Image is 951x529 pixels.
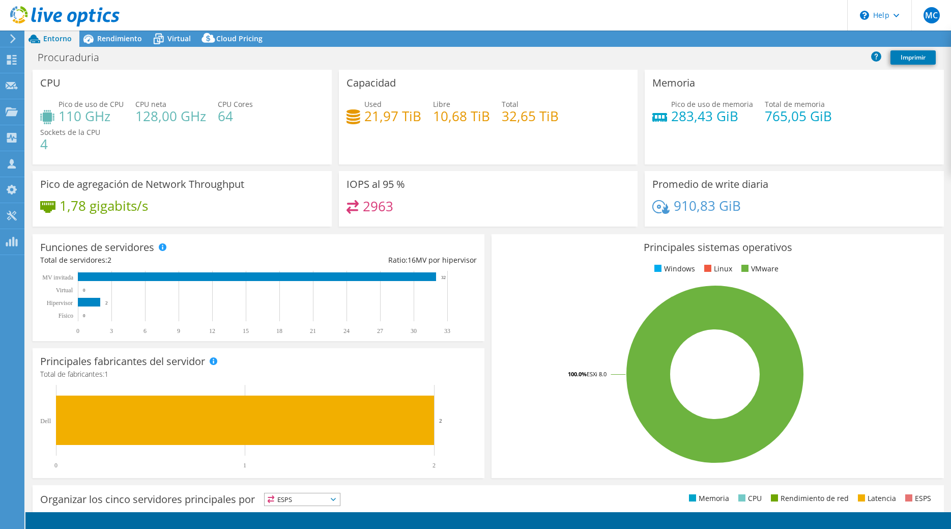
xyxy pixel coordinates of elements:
text: 9 [177,327,180,335]
text: 1 [243,462,246,469]
li: Windows [652,263,695,274]
h4: 283,43 GiB [671,110,753,122]
span: ESPS [265,493,340,506]
span: Pico de uso de CPU [59,99,124,109]
li: Latencia [855,493,896,504]
text: Virtual [56,287,73,294]
h3: Promedio de write diaria [652,179,768,190]
span: CPU neta [135,99,166,109]
span: Pico de uso de memoria [671,99,753,109]
div: Ratio: MV por hipervisor [258,255,477,266]
span: 16 [408,255,416,265]
h4: 21,97 TiB [364,110,421,122]
tspan: ESXi 8.0 [587,370,607,378]
text: 21 [310,327,316,335]
text: 18 [276,327,282,335]
span: Total de memoria [765,99,825,109]
h3: IOPS al 95 % [347,179,405,190]
span: Sockets de la CPU [40,127,100,137]
span: 2 [107,255,111,265]
text: 2 [439,417,442,424]
text: 0 [54,462,57,469]
h4: 110 GHz [59,110,124,122]
tspan: Físico [59,312,73,319]
span: Cloud Pricing [216,34,263,43]
text: Hipervisor [47,299,73,307]
h4: 765,05 GiB [765,110,832,122]
li: Rendimiento de red [768,493,849,504]
text: 0 [83,288,85,293]
span: Used [364,99,382,109]
h3: Memoria [652,77,695,89]
span: CPU Cores [218,99,253,109]
svg: \n [860,11,869,20]
span: Entorno [43,34,72,43]
div: Total de servidores: [40,255,258,266]
text: 0 [76,327,79,335]
h4: 2963 [363,201,393,212]
text: MV invitada [42,274,73,281]
h3: Principales fabricantes del servidor [40,356,205,367]
h3: Principales sistemas operativos [499,242,936,253]
h4: 32,65 TiB [502,110,559,122]
text: 0 [83,313,85,318]
span: Rendimiento [97,34,142,43]
span: 1 [104,369,108,379]
span: Libre [433,99,450,109]
h4: 128,00 GHz [135,110,206,122]
h4: Total de fabricantes: [40,369,477,380]
li: CPU [736,493,762,504]
h1: Procuraduria [33,52,115,63]
h4: 64 [218,110,253,122]
span: Virtual [167,34,191,43]
tspan: 100.0% [568,370,587,378]
h4: 4 [40,138,100,150]
text: 2 [105,300,108,305]
h3: Funciones de servidores [40,242,154,253]
li: Linux [702,263,732,274]
h3: Capacidad [347,77,396,89]
h3: CPU [40,77,61,89]
text: 2 [433,462,436,469]
h3: Pico de agregación de Network Throughput [40,179,244,190]
text: 30 [411,327,417,335]
li: ESPS [903,493,931,504]
text: 33 [444,327,450,335]
span: MC [924,7,940,23]
text: 6 [143,327,147,335]
h4: 10,68 TiB [433,110,490,122]
text: 3 [110,327,113,335]
h4: 910,83 GiB [674,200,741,211]
a: Imprimir [890,50,936,65]
span: Total [502,99,518,109]
text: 12 [209,327,215,335]
text: 32 [441,275,446,280]
li: Memoria [686,493,729,504]
text: 24 [343,327,350,335]
text: Dell [40,417,51,425]
h4: 1,78 gigabits/s [60,200,148,211]
text: 27 [377,327,383,335]
text: 15 [243,327,249,335]
li: VMware [739,263,779,274]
